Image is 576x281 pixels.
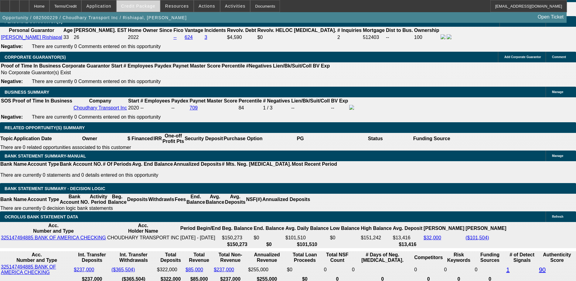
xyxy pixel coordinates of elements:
th: # of Detect Signals [506,252,538,263]
th: Bank Account NO. [60,161,103,167]
b: Paydex [171,98,188,103]
th: Activity Period [90,194,108,205]
th: Funding Source [413,133,451,144]
th: Application Date [13,133,52,144]
span: Refresh [552,215,563,218]
div: 1 / 3 [263,105,290,111]
th: NSF(#) [246,194,262,205]
th: Int. Transfer Deposits [73,252,111,263]
b: Revolv. Debt [227,28,256,33]
b: Lien/Bk/Suit/Coll [291,98,330,103]
button: Actions [194,0,220,12]
th: Total Loan Proceeds [287,252,323,263]
img: linkedin-icon.png [447,34,452,39]
img: facebook-icon.png [349,105,354,110]
th: Deposits [127,194,148,205]
b: Paynet Master Score [189,98,237,103]
span: CORPORATE GUARANTOR(S) [5,55,66,60]
td: 33 [63,34,73,41]
a: 3 [204,35,207,40]
div: $255,000 [248,267,286,272]
th: IRR [153,133,162,144]
th: Most Recent Period [291,161,337,167]
span: RELATED OPPORTUNITY(S) SUMMARY [5,125,85,130]
th: End. Balance [186,194,205,205]
span: Opportunity / 082500229 / Choudhary Transport Inc / Rishiapal, [PERSON_NAME] [2,15,187,20]
b: Mortgage [363,28,385,33]
th: Proof of Time In Business [12,98,73,104]
span: Credit Package [121,4,155,9]
th: Total Non-Revenue [213,252,247,263]
th: PG [263,133,338,144]
b: Dist to Bus. [386,28,413,33]
th: Avg. Deposits [225,194,246,205]
th: Purchase Option [223,133,263,144]
th: $101,510 [285,241,329,248]
a: 90 [539,266,546,273]
b: Corporate Guarantor [62,63,110,68]
a: $32,000 [424,235,441,240]
td: 0 [324,264,351,276]
th: One-off Profit Pts [162,133,184,144]
th: End. Balance [254,223,285,234]
th: Acc. Number and Type [1,223,106,234]
th: Period Begin/End [180,223,221,234]
span: 2022 [128,35,139,40]
th: [PERSON_NAME] [465,223,506,234]
span: Manage [552,90,563,94]
th: [PERSON_NAME] [423,223,465,234]
span: Actions [199,4,215,9]
td: 2 [337,34,362,41]
td: 2020 [128,105,139,111]
th: Beg. Balance [107,194,127,205]
b: Company [89,98,111,103]
b: Paydex [155,63,172,68]
td: No Corporate Guarantor(s) Exist [1,70,332,76]
span: Add Corporate Guarantor [504,55,541,59]
span: OCROLUS BANK STATEMENT DATA [5,214,78,219]
a: ($365,504) [111,267,135,272]
button: Activities [220,0,250,12]
td: $322,000 [157,264,185,276]
a: $85,000 [186,267,203,272]
td: 26 [73,34,127,41]
span: BANK STATEMENT SUMMARY-MANUAL [5,154,86,158]
td: $101,510 [285,235,329,241]
td: $13,416 [393,235,423,241]
td: 0 [475,264,506,276]
button: Resources [161,0,193,12]
td: CHOUDHARY TRANSPORT INC [107,235,179,241]
th: Funding Sources [475,252,506,263]
th: High Balance [360,223,392,234]
a: [PERSON_NAME] Rishiapal [1,35,62,40]
b: Lien/Bk/Suit/Coll [273,63,312,68]
img: facebook-icon.png [441,34,445,39]
td: 100 [414,34,440,41]
b: Percentile [222,63,245,68]
th: Avg. Balance [205,194,224,205]
b: Revolv. HELOC [MEDICAL_DATA]. [257,28,336,33]
b: # Negatives [263,98,290,103]
th: $150,273 [222,241,253,248]
th: Withdrawls [148,194,174,205]
b: Home Owner Since [128,28,172,33]
b: Percentile [239,98,262,103]
th: Annualized Revenue [248,252,286,263]
th: Acc. Number and Type [1,252,73,263]
th: Avg. Deposit [393,223,423,234]
td: -- [386,34,413,41]
span: Activities [225,4,246,9]
th: # Days of Neg. [MEDICAL_DATA]. [352,252,413,263]
span: Resources [165,4,189,9]
span: -- [140,105,144,110]
th: # Mts. Neg. [MEDICAL_DATA]. [222,161,291,167]
b: Negative: [1,44,23,49]
td: 0 [352,264,413,276]
th: $13,416 [393,241,423,248]
th: Acc. Holder Name [107,223,179,234]
th: Proof of Time In Business [1,63,61,69]
b: # Inquiries [337,28,362,33]
span: There are currently 0 Comments entered on this opportunity [32,44,161,49]
td: -- [291,105,330,111]
th: Total Deposits [157,252,185,263]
